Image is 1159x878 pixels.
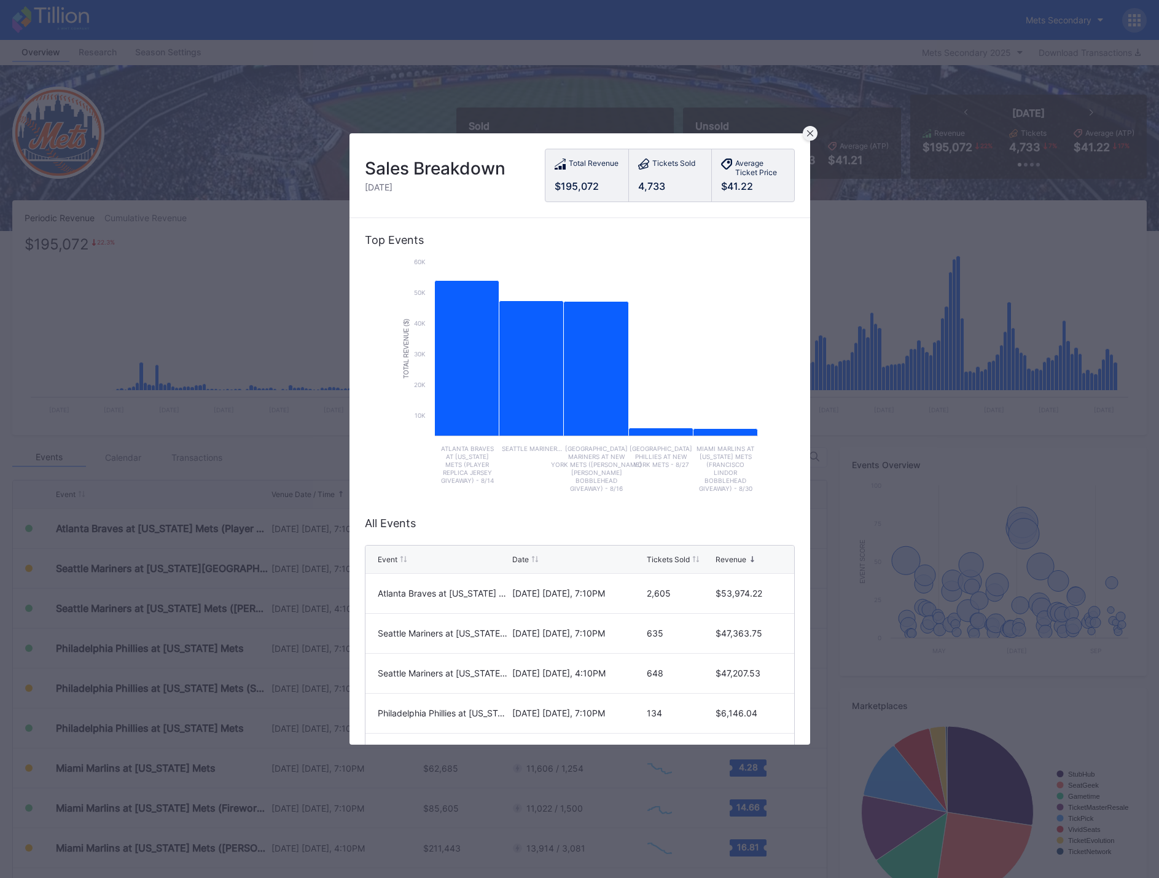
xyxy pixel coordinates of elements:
[501,445,561,452] text: Seattle Mariner…
[512,668,644,678] div: [DATE] [DATE], 4:10PM
[512,588,644,598] div: [DATE] [DATE], 7:10PM
[415,412,426,419] text: 10k
[652,159,695,171] div: Tickets Sold
[378,555,397,564] div: Event
[647,708,712,718] div: 134
[414,319,426,327] text: 40k
[716,708,781,718] div: $6,146.04
[378,668,509,678] div: Seattle Mariners at [US_STATE] Mets ([PERSON_NAME] Bobblehead Giveaway)
[638,180,702,192] div: 4,733
[551,445,642,492] text: [GEOGRAPHIC_DATA] Mariners at New York Mets ([PERSON_NAME] [PERSON_NAME] Bobblehead Giveaway) - 8/16
[697,445,754,492] text: Miami Marlins at [US_STATE] Mets (Francisco Lindor Bobblehead Giveaway) - 8/30
[414,289,426,296] text: 50k
[569,159,619,171] div: Total Revenue
[365,158,505,179] div: Sales Breakdown
[512,555,529,564] div: Date
[716,628,781,638] div: $47,363.75
[735,159,785,177] div: Average Ticket Price
[414,381,426,388] text: 20k
[555,180,619,192] div: $195,072
[403,319,410,378] text: Total Revenue ($)
[647,668,712,678] div: 648
[512,628,644,638] div: [DATE] [DATE], 7:10PM
[378,708,509,718] div: Philadelphia Phillies at [US_STATE] Mets
[365,517,795,530] div: All Events
[647,555,690,564] div: Tickets Sold
[716,588,781,598] div: $53,974.22
[630,445,692,468] text: [GEOGRAPHIC_DATA] Phillies at New York Mets - 8/27
[365,233,795,246] div: Top Events
[365,182,505,192] div: [DATE]
[414,258,426,265] text: 60k
[378,588,509,598] div: Atlanta Braves at [US_STATE] Mets (Player Replica Jersey Giveaway)
[716,668,781,678] div: $47,207.53
[647,628,712,638] div: 635
[512,708,644,718] div: [DATE] [DATE], 7:10PM
[414,350,426,358] text: 30k
[716,555,746,564] div: Revenue
[378,628,509,638] div: Seattle Mariners at [US_STATE][GEOGRAPHIC_DATA] ([PERSON_NAME][GEOGRAPHIC_DATA] Replica Giveaway/...
[647,588,712,598] div: 2,605
[396,256,764,501] svg: Chart title
[721,180,785,192] div: $41.22
[440,445,493,484] text: Atlanta Braves at [US_STATE] Mets (Player Replica Jersey Giveaway) - 8/14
